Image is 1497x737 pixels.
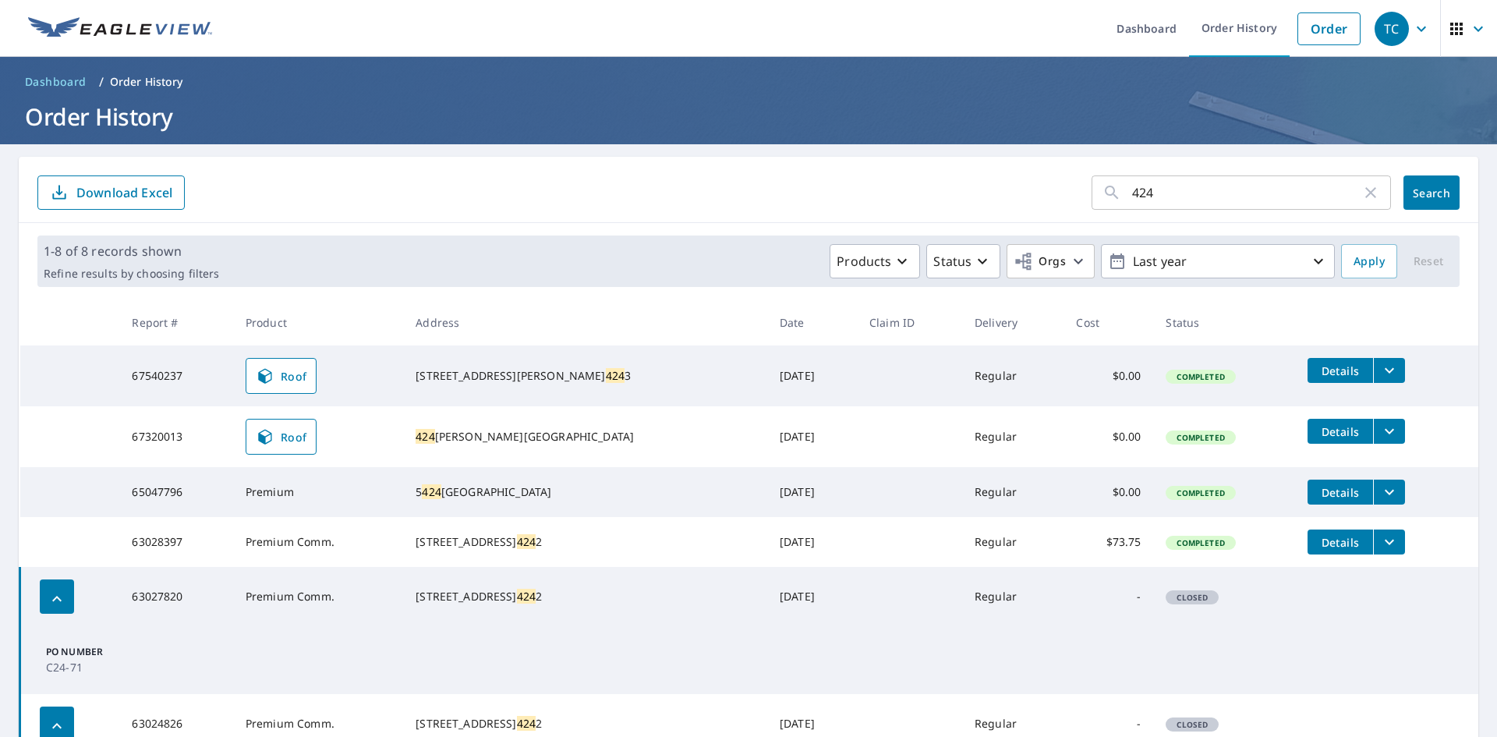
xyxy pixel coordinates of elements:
button: Download Excel [37,175,185,210]
div: TC [1375,12,1409,46]
td: Regular [962,517,1063,567]
th: Delivery [962,299,1063,345]
td: [DATE] [767,567,857,626]
td: Premium Comm. [233,567,403,626]
th: Cost [1063,299,1153,345]
td: $0.00 [1063,406,1153,467]
button: filesDropdownBtn-65047796 [1373,480,1405,505]
div: 5 [GEOGRAPHIC_DATA] [416,484,755,500]
td: [DATE] [767,345,857,406]
p: Last year [1127,248,1309,275]
p: Order History [110,74,183,90]
th: Product [233,299,403,345]
span: Apply [1354,252,1385,271]
span: Completed [1167,537,1233,548]
button: filesDropdownBtn-67320013 [1373,419,1405,444]
td: [DATE] [767,467,857,517]
div: [STREET_ADDRESS] 2 [416,716,755,732]
li: / [99,73,104,91]
input: Address, Report #, Claim ID, etc. [1132,171,1361,214]
button: Orgs [1007,244,1095,278]
div: [PERSON_NAME][GEOGRAPHIC_DATA] [416,429,755,445]
a: Roof [246,419,317,455]
button: filesDropdownBtn-63028397 [1373,530,1405,555]
h1: Order History [19,101,1478,133]
div: [STREET_ADDRESS] 2 [416,589,755,604]
span: Closed [1167,719,1217,730]
p: C24-71 [46,659,133,675]
button: filesDropdownBtn-67540237 [1373,358,1405,383]
td: $0.00 [1063,467,1153,517]
a: Roof [246,358,317,394]
button: detailsBtn-63028397 [1308,530,1373,555]
p: Products [837,252,891,271]
span: Completed [1167,432,1233,443]
span: Dashboard [25,74,87,90]
span: Roof [256,367,307,385]
td: Regular [962,406,1063,467]
td: 63027820 [119,567,232,626]
td: 67320013 [119,406,232,467]
th: Status [1153,299,1295,345]
a: Order [1297,12,1361,45]
th: Claim ID [857,299,962,345]
span: Details [1317,363,1364,378]
span: Roof [256,427,307,446]
span: Completed [1167,487,1233,498]
td: 67540237 [119,345,232,406]
mark: 424 [517,716,536,731]
span: Details [1317,535,1364,550]
td: [DATE] [767,517,857,567]
mark: 424 [422,484,441,499]
th: Address [403,299,767,345]
button: detailsBtn-67540237 [1308,358,1373,383]
th: Date [767,299,857,345]
td: Regular [962,567,1063,626]
button: Search [1403,175,1460,210]
div: [STREET_ADDRESS] 2 [416,534,755,550]
td: Premium Comm. [233,517,403,567]
nav: breadcrumb [19,69,1478,94]
mark: 424 [416,429,434,444]
mark: 424 [517,589,536,604]
td: - [1063,567,1153,626]
span: Closed [1167,592,1217,603]
p: Status [933,252,971,271]
td: $0.00 [1063,345,1153,406]
span: Completed [1167,371,1233,382]
a: Dashboard [19,69,93,94]
p: PO Number [46,645,133,659]
td: 65047796 [119,467,232,517]
button: detailsBtn-67320013 [1308,419,1373,444]
img: EV Logo [28,17,212,41]
td: Premium [233,467,403,517]
button: Last year [1101,244,1335,278]
button: Products [830,244,920,278]
p: Refine results by choosing filters [44,267,219,281]
span: Details [1317,424,1364,439]
th: Report # [119,299,232,345]
td: 63028397 [119,517,232,567]
button: Apply [1341,244,1397,278]
td: [DATE] [767,406,857,467]
span: Orgs [1014,252,1066,271]
td: Regular [962,345,1063,406]
mark: 424 [606,368,625,383]
td: Regular [962,467,1063,517]
button: Status [926,244,1000,278]
p: Download Excel [76,184,172,201]
button: detailsBtn-65047796 [1308,480,1373,505]
p: 1-8 of 8 records shown [44,242,219,260]
span: Search [1416,186,1447,200]
div: [STREET_ADDRESS][PERSON_NAME] 3 [416,368,755,384]
td: $73.75 [1063,517,1153,567]
mark: 424 [517,534,536,549]
span: Details [1317,485,1364,500]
